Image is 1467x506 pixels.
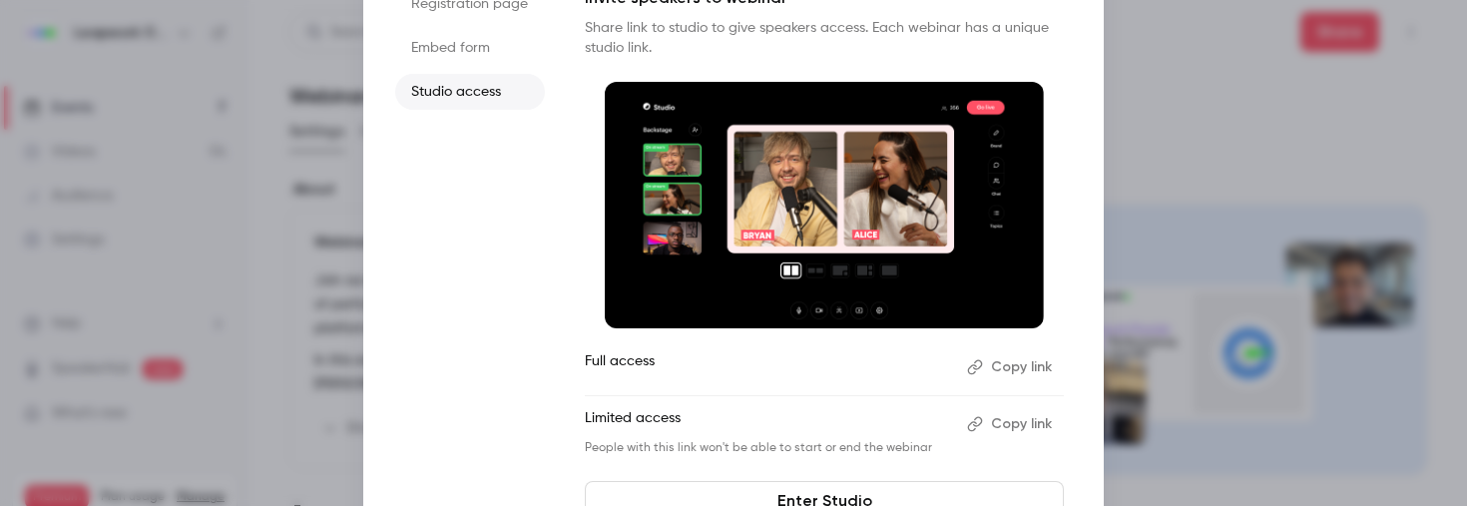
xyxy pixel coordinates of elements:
[585,18,1064,58] p: Share link to studio to give speakers access. Each webinar has a unique studio link.
[605,82,1044,329] img: Invite speakers to webinar
[585,440,951,456] p: People with this link won't be able to start or end the webinar
[585,408,951,440] p: Limited access
[959,351,1064,383] button: Copy link
[585,351,951,383] p: Full access
[959,408,1064,440] button: Copy link
[395,74,545,110] li: Studio access
[395,30,545,66] li: Embed form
